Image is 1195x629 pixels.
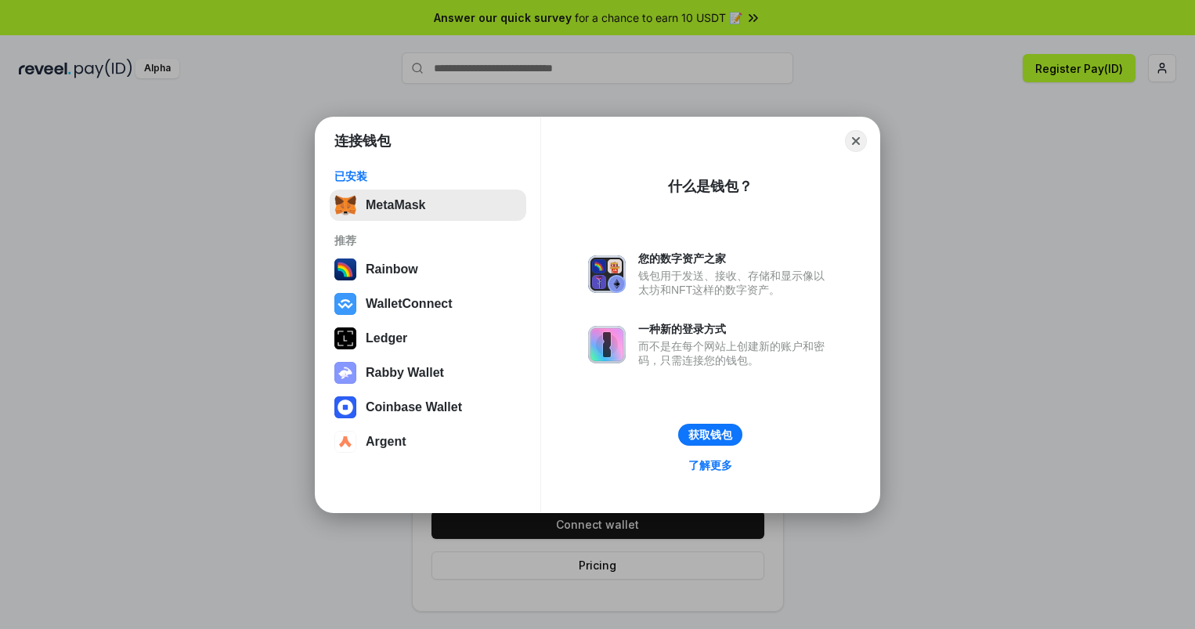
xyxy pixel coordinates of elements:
img: svg+xml,%3Csvg%20width%3D%2228%22%20height%3D%2228%22%20viewBox%3D%220%200%2028%2028%22%20fill%3D... [334,431,356,453]
div: Argent [366,435,406,449]
img: svg+xml,%3Csvg%20xmlns%3D%22http%3A%2F%2Fwww.w3.org%2F2000%2Fsvg%22%20width%3D%2228%22%20height%3... [334,327,356,349]
img: svg+xml,%3Csvg%20xmlns%3D%22http%3A%2F%2Fwww.w3.org%2F2000%2Fsvg%22%20fill%3D%22none%22%20viewBox... [588,326,626,363]
div: 获取钱包 [688,428,732,442]
img: svg+xml,%3Csvg%20xmlns%3D%22http%3A%2F%2Fwww.w3.org%2F2000%2Fsvg%22%20fill%3D%22none%22%20viewBox... [588,255,626,293]
button: Coinbase Wallet [330,392,526,423]
div: Rainbow [366,262,418,277]
div: 什么是钱包？ [668,177,753,196]
img: svg+xml,%3Csvg%20width%3D%2228%22%20height%3D%2228%22%20viewBox%3D%220%200%2028%2028%22%20fill%3D... [334,293,356,315]
img: svg+xml,%3Csvg%20xmlns%3D%22http%3A%2F%2Fwww.w3.org%2F2000%2Fsvg%22%20fill%3D%22none%22%20viewBox... [334,362,356,384]
button: Close [845,130,867,152]
div: WalletConnect [366,297,453,311]
img: svg+xml,%3Csvg%20fill%3D%22none%22%20height%3D%2233%22%20viewBox%3D%220%200%2035%2033%22%20width%... [334,194,356,216]
img: svg+xml,%3Csvg%20width%3D%2228%22%20height%3D%2228%22%20viewBox%3D%220%200%2028%2028%22%20fill%3D... [334,396,356,418]
div: 了解更多 [688,458,732,472]
div: 一种新的登录方式 [638,322,832,336]
h1: 连接钱包 [334,132,391,150]
div: MetaMask [366,198,425,212]
button: Argent [330,426,526,457]
button: Ledger [330,323,526,354]
div: 而不是在每个网站上创建新的账户和密码，只需连接您的钱包。 [638,339,832,367]
div: Ledger [366,331,407,345]
div: 您的数字资产之家 [638,251,832,266]
div: Rabby Wallet [366,366,444,380]
div: 钱包用于发送、接收、存储和显示像以太坊和NFT这样的数字资产。 [638,269,832,297]
div: 已安装 [334,169,522,183]
div: Coinbase Wallet [366,400,462,414]
button: 获取钱包 [678,424,742,446]
button: Rabby Wallet [330,357,526,389]
button: WalletConnect [330,288,526,320]
button: Rainbow [330,254,526,285]
img: svg+xml,%3Csvg%20width%3D%22120%22%20height%3D%22120%22%20viewBox%3D%220%200%20120%20120%22%20fil... [334,258,356,280]
a: 了解更多 [679,455,742,475]
button: MetaMask [330,190,526,221]
div: 推荐 [334,233,522,248]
